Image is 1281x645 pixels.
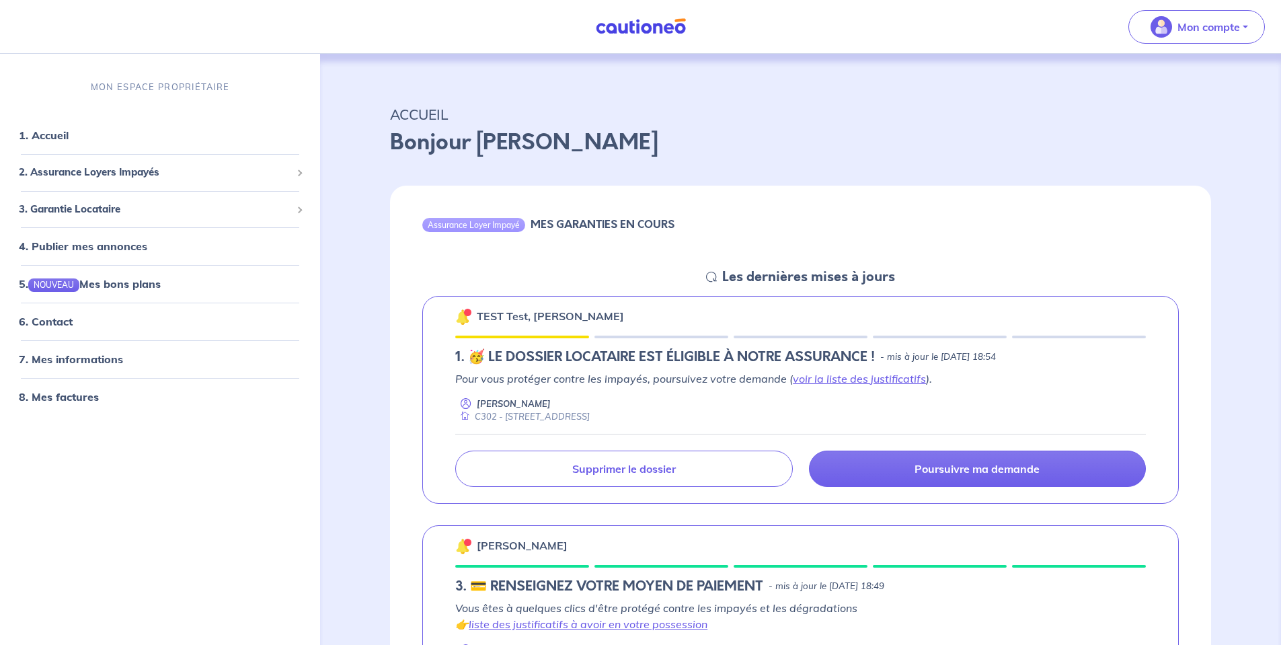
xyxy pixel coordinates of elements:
[455,349,875,365] h5: 1.︎ 🥳 LE DOSSIER LOCATAIRE EST ÉLIGIBLE À NOTRE ASSURANCE !
[19,315,73,328] a: 6. Contact
[469,617,707,631] a: liste des justificatifs à avoir en votre possession
[455,309,471,325] img: 🔔
[5,159,315,186] div: 2. Assurance Loyers Impayés
[769,580,884,593] p: - mis à jour le [DATE] 18:49
[477,308,624,324] p: TEST Test, [PERSON_NAME]
[880,350,996,364] p: - mis à jour le [DATE] 18:54
[19,277,161,291] a: 5.NOUVEAUMes bons plans
[793,372,926,385] a: voir la liste des justificatifs
[477,397,551,410] p: [PERSON_NAME]
[477,537,568,554] p: [PERSON_NAME]
[390,126,1211,159] p: Bonjour [PERSON_NAME]
[572,462,676,476] p: Supprimer le dossier
[5,196,315,223] div: 3. Garantie Locataire
[531,218,674,231] h6: MES GARANTIES EN COURS
[915,462,1040,476] p: Poursuivre ma demande
[455,578,763,595] h5: 3. 💳 RENSEIGNEZ VOTRE MOYEN DE PAIEMENT
[19,352,123,366] a: 7. Mes informations
[455,371,1146,387] p: Pour vous protéger contre les impayés, poursuivez votre demande ( ).
[590,18,691,35] img: Cautioneo
[5,233,315,260] div: 4. Publier mes annonces
[722,269,895,285] h5: Les dernières mises à jours
[91,81,229,93] p: MON ESPACE PROPRIÉTAIRE
[19,239,147,253] a: 4. Publier mes annonces
[5,270,315,297] div: 5.NOUVEAUMes bons plans
[1151,16,1172,38] img: illu_account_valid_menu.svg
[455,451,792,487] a: Supprimer le dossier
[809,451,1146,487] a: Poursuivre ma demande
[455,410,590,423] div: C302 - [STREET_ADDRESS]
[390,102,1211,126] p: ACCUEIL
[19,165,291,180] span: 2. Assurance Loyers Impayés
[19,128,69,142] a: 1. Accueil
[455,349,1146,365] div: state: ELIGIBILITY-RESULT-IN-PROGRESS, Context: NEW,MAYBE-CERTIFICATE,RELATIONSHIP,LESSOR-DOCUMENTS
[422,218,525,231] div: Assurance Loyer Impayé
[5,122,315,149] div: 1. Accueil
[19,390,99,404] a: 8. Mes factures
[5,346,315,373] div: 7. Mes informations
[455,578,1146,595] div: state: CHOOSE-BILLING, Context: NEW,NO-CERTIFICATE,ALONE,LESSOR-DOCUMENTS
[455,600,1146,632] p: Vous êtes à quelques clics d'être protégé contre les impayés et les dégradations 👉
[1177,19,1240,35] p: Mon compte
[5,383,315,410] div: 8. Mes factures
[455,538,471,554] img: 🔔
[19,202,291,217] span: 3. Garantie Locataire
[1128,10,1265,44] button: illu_account_valid_menu.svgMon compte
[5,308,315,335] div: 6. Contact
